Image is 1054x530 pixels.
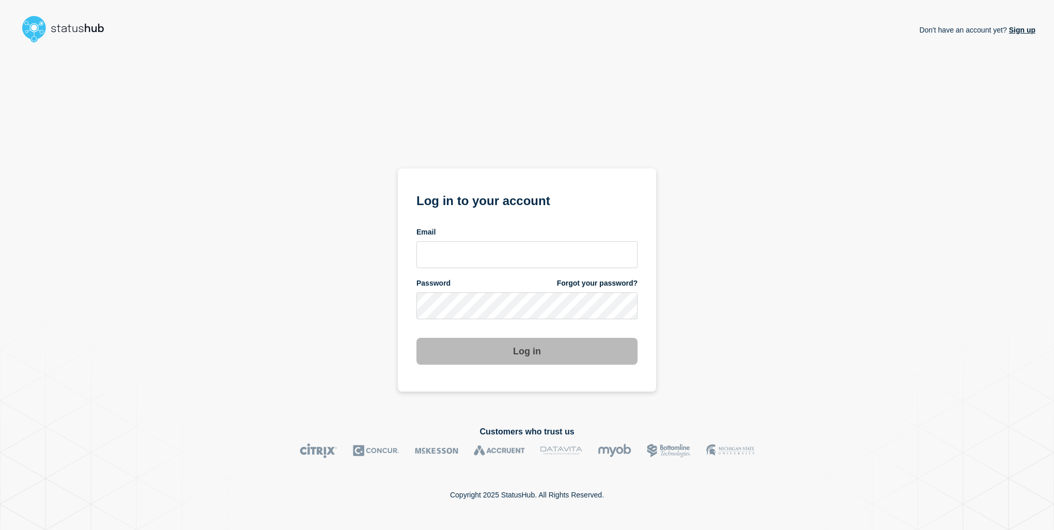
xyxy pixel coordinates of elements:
[416,241,638,268] input: email input
[19,12,117,45] img: StatusHub logo
[353,443,399,458] img: Concur logo
[300,443,337,458] img: Citrix logo
[450,491,604,499] p: Copyright 2025 StatusHub. All Rights Reserved.
[19,427,1035,437] h2: Customers who trust us
[540,443,582,458] img: DataVita logo
[1007,26,1035,34] a: Sign up
[598,443,631,458] img: myob logo
[416,190,638,209] h1: Log in to your account
[474,443,525,458] img: Accruent logo
[416,292,638,319] input: password input
[919,18,1035,42] p: Don't have an account yet?
[416,338,638,365] button: Log in
[415,443,458,458] img: McKesson logo
[416,227,436,237] span: Email
[557,278,638,288] a: Forgot your password?
[647,443,691,458] img: Bottomline logo
[416,278,451,288] span: Password
[706,443,754,458] img: MSU logo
